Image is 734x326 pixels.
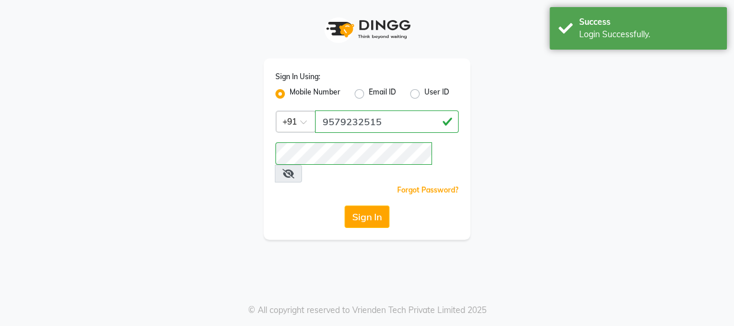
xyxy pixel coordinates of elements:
[290,87,340,101] label: Mobile Number
[424,87,449,101] label: User ID
[275,142,432,165] input: Username
[275,71,320,82] label: Sign In Using:
[320,12,414,47] img: logo1.svg
[345,206,389,228] button: Sign In
[397,185,459,194] a: Forgot Password?
[315,110,459,133] input: Username
[579,16,718,28] div: Success
[369,87,396,101] label: Email ID
[579,28,718,41] div: Login Successfully.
